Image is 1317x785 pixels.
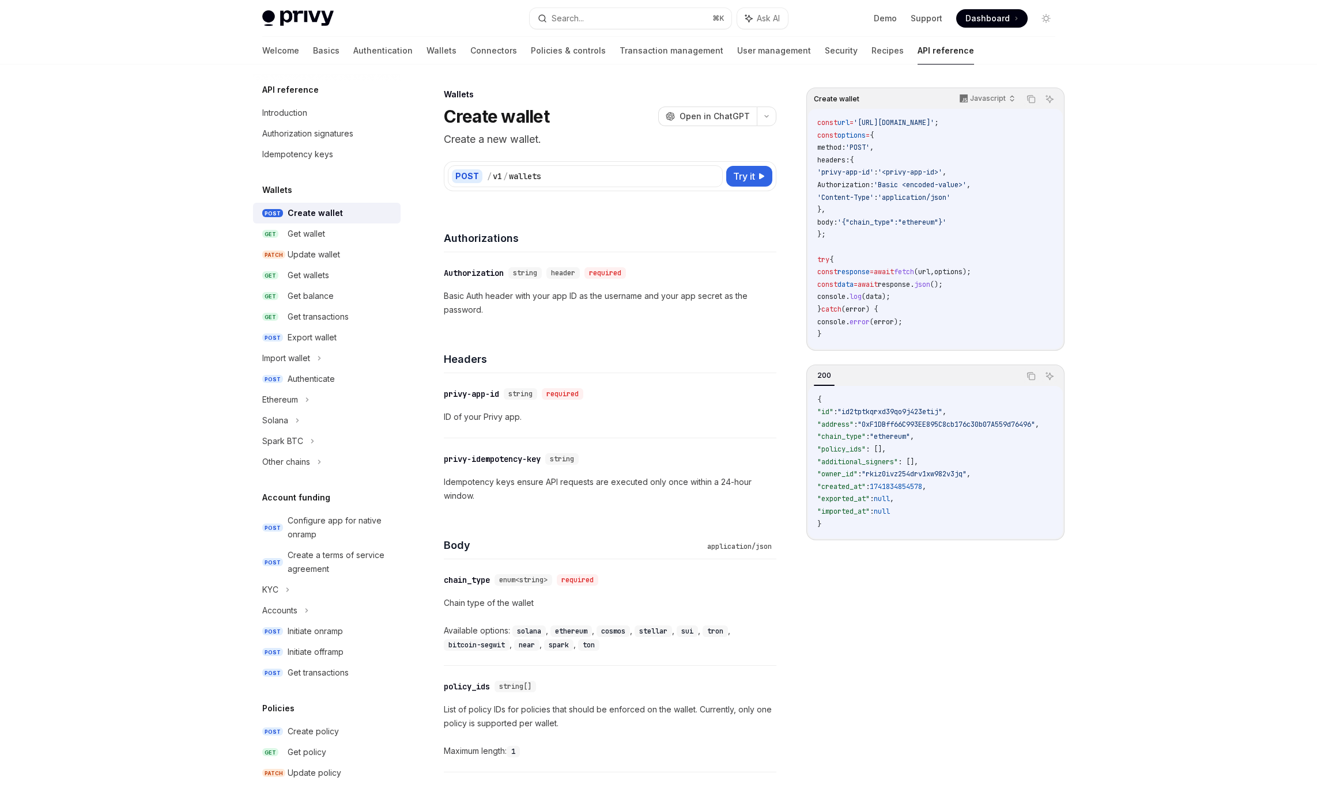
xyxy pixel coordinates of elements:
span: , [930,267,934,276]
div: POST [452,169,482,183]
span: method: [817,143,846,152]
span: const [817,131,837,140]
a: GETGet policy [253,742,401,763]
span: url [837,118,850,127]
h4: Authorizations [444,230,776,246]
span: ; [934,118,938,127]
img: light logo [262,10,334,26]
div: required [542,388,583,400]
span: { [870,131,874,140]
span: : [870,507,874,516]
div: privy-idempotency-key [444,453,541,465]
p: Chain type of the wallet [444,596,776,610]
span: ); [882,292,890,301]
button: Toggle dark mode [1037,9,1055,28]
p: Idempotency keys ensure API requests are executed only once within a 24-hour window. [444,475,776,503]
div: Search... [552,12,584,25]
code: solana [512,625,546,637]
span: "ethereum" [870,432,910,441]
span: string[] [499,682,531,691]
span: "owner_id" [817,469,858,479]
span: body: [817,218,837,227]
span: GET [262,292,278,301]
a: PATCHUpdate policy [253,763,401,783]
a: POSTExport wallet [253,327,401,348]
button: Open in ChatGPT [658,107,757,126]
a: POSTConfigure app for native onramp [253,510,401,545]
span: : [], [898,457,918,467]
span: POST [262,727,283,736]
span: error [874,317,894,327]
span: log [850,292,862,301]
span: POST [262,627,283,636]
h5: Wallets [262,183,292,197]
span: "chain_type" [817,432,866,441]
span: 'Content-Type' [817,193,874,202]
span: : [870,494,874,503]
span: "id" [817,407,833,416]
a: Connectors [470,37,517,65]
h5: API reference [262,83,319,97]
span: GET [262,313,278,321]
div: Other chains [262,455,310,469]
span: PATCH [262,251,285,259]
span: } [817,329,821,339]
span: error [846,305,866,314]
span: ⌘ K [712,14,724,23]
code: ethereum [550,625,592,637]
a: GETGet balance [253,286,401,306]
span: GET [262,271,278,280]
span: , [942,407,946,416]
span: ( [870,317,874,327]
span: , [1035,420,1039,429]
span: await [858,280,878,289]
button: Ask AI [1042,92,1057,107]
div: , [550,624,597,638]
span: string [550,454,574,464]
a: POSTCreate policy [253,721,401,742]
span: fetch [894,267,914,276]
span: '[URL][DOMAIN_NAME]' [854,118,934,127]
p: Create a new wallet. [444,131,776,147]
span: : [874,168,878,177]
code: ton [578,639,599,651]
div: Update wallet [288,248,340,261]
span: console [817,317,846,327]
span: , [890,494,894,503]
a: PATCHUpdate wallet [253,244,401,265]
span: = [854,280,858,289]
button: Try it [726,166,772,187]
span: console [817,292,846,301]
h5: Policies [262,701,295,715]
code: bitcoin-segwit [444,639,510,651]
div: Create policy [288,725,339,738]
span: = [850,118,854,127]
a: Authentication [353,37,413,65]
a: Recipes [871,37,904,65]
a: API reference [918,37,974,65]
span: : [866,432,870,441]
a: POSTCreate a terms of service agreement [253,545,401,579]
span: 'privy-app-id' [817,168,874,177]
div: Get balance [288,289,334,303]
span: . [846,317,850,327]
div: Solana [262,414,288,427]
span: error [850,317,870,327]
a: Idempotency keys [253,144,401,165]
button: Copy the contents from the code block [1024,369,1039,384]
a: Support [911,13,942,24]
span: null [874,507,890,516]
span: "created_at" [817,482,866,491]
span: (); [930,280,942,289]
a: POSTAuthenticate [253,369,401,389]
span: }; [817,230,825,239]
a: Transaction management [620,37,723,65]
span: Authorization: [817,180,874,189]
span: POST [262,375,283,384]
div: Get transactions [288,666,349,680]
span: try [817,255,829,264]
span: : [854,420,858,429]
a: Authorization signatures [253,123,401,144]
span: 'application/json' [878,193,950,202]
div: KYC [262,583,278,597]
